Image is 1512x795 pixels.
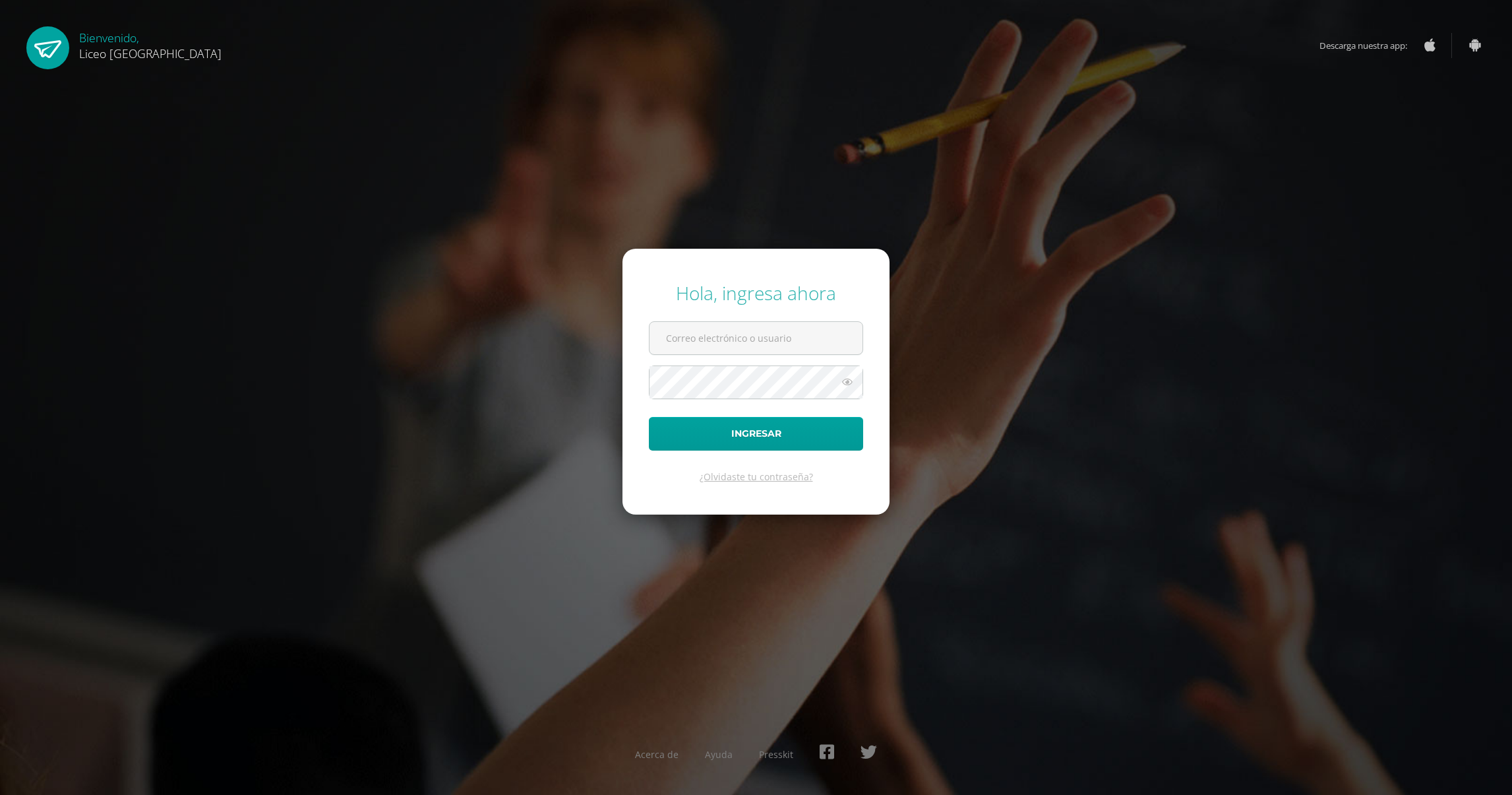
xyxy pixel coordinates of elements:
input: Correo electrónico o usuario [650,322,862,354]
div: Bienvenido, [79,26,222,61]
button: Ingresar [649,417,863,451]
span: Descarga nuestra app: [1319,33,1420,58]
a: Ayuda [705,748,733,761]
div: Hola, ingresa ahora [649,280,863,305]
a: Presskit [759,748,793,761]
span: Liceo [GEOGRAPHIC_DATA] [79,46,222,61]
a: Acerca de [635,748,679,761]
a: ¿Olvidaste tu contraseña? [700,470,813,483]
